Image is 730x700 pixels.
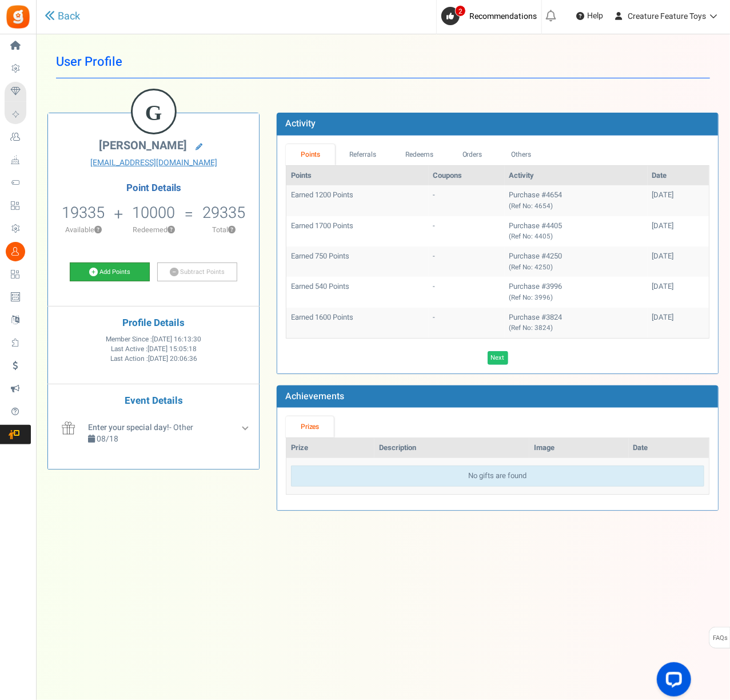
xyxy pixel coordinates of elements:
[286,144,335,165] a: Points
[132,204,175,221] h5: 10000
[509,262,553,272] small: (Ref No: 4250)
[56,46,710,78] h1: User Profile
[469,10,537,22] span: Recommendations
[509,293,553,303] small: (Ref No: 3996)
[429,308,505,338] td: -
[509,201,553,211] small: (Ref No: 4654)
[88,421,193,433] span: - Other
[99,137,187,154] span: [PERSON_NAME]
[529,438,629,458] th: Image
[572,7,608,25] a: Help
[505,308,648,338] td: Purchase #3824
[152,335,201,344] span: [DATE] 16:13:30
[148,354,197,364] span: [DATE] 20:06:36
[194,225,253,235] p: Total
[157,262,237,282] a: Subtract Points
[88,421,169,433] b: Enter your special day!
[285,389,344,403] b: Achievements
[629,438,709,458] th: Date
[202,204,245,221] h5: 29335
[57,396,250,407] h4: Event Details
[286,166,428,186] th: Points
[652,251,704,262] div: [DATE]
[285,117,316,130] b: Activity
[167,226,175,234] button: ?
[111,344,197,354] span: Last Active :
[429,277,505,307] td: -
[286,246,428,277] td: Earned 750 Points
[429,216,505,246] td: -
[106,335,201,344] span: Member Since :
[391,144,448,165] a: Redeems
[505,216,648,246] td: Purchase #4405
[110,354,197,364] span: Last Action :
[509,232,553,241] small: (Ref No: 4405)
[455,5,466,17] span: 2
[286,216,428,246] td: Earned 1700 Points
[505,166,648,186] th: Activity
[286,185,428,216] td: Earned 1200 Points
[70,262,150,282] a: Add Points
[429,166,505,186] th: Coupons
[291,466,704,487] div: No gifts are found
[488,351,508,365] a: Next
[286,438,374,458] th: Prize
[505,277,648,307] td: Purchase #3996
[648,166,709,186] th: Date
[48,183,259,193] h4: Point Details
[335,144,391,165] a: Referrals
[712,627,728,649] span: FAQs
[652,281,704,292] div: [DATE]
[286,416,334,437] a: Prizes
[584,10,603,22] span: Help
[509,323,553,333] small: (Ref No: 3824)
[374,438,529,458] th: Description
[62,201,105,224] span: 19335
[124,225,183,235] p: Redeemed
[628,10,706,22] span: Creature Feature Toys
[147,344,197,354] span: [DATE] 15:05:18
[652,312,704,323] div: [DATE]
[57,157,250,169] a: [EMAIL_ADDRESS][DOMAIN_NAME]
[57,318,250,329] h4: Profile Details
[54,225,113,235] p: Available
[286,308,428,338] td: Earned 1600 Points
[94,226,102,234] button: ?
[448,144,497,165] a: Orders
[441,7,541,25] a: 2 Recommendations
[286,277,428,307] td: Earned 540 Points
[97,433,118,445] span: 08/18
[133,90,175,135] figcaption: G
[497,144,546,165] a: Others
[5,4,31,30] img: Gratisfaction
[652,190,704,201] div: [DATE]
[652,221,704,232] div: [DATE]
[228,226,236,234] button: ?
[505,185,648,216] td: Purchase #4654
[429,246,505,277] td: -
[429,185,505,216] td: -
[505,246,648,277] td: Purchase #4250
